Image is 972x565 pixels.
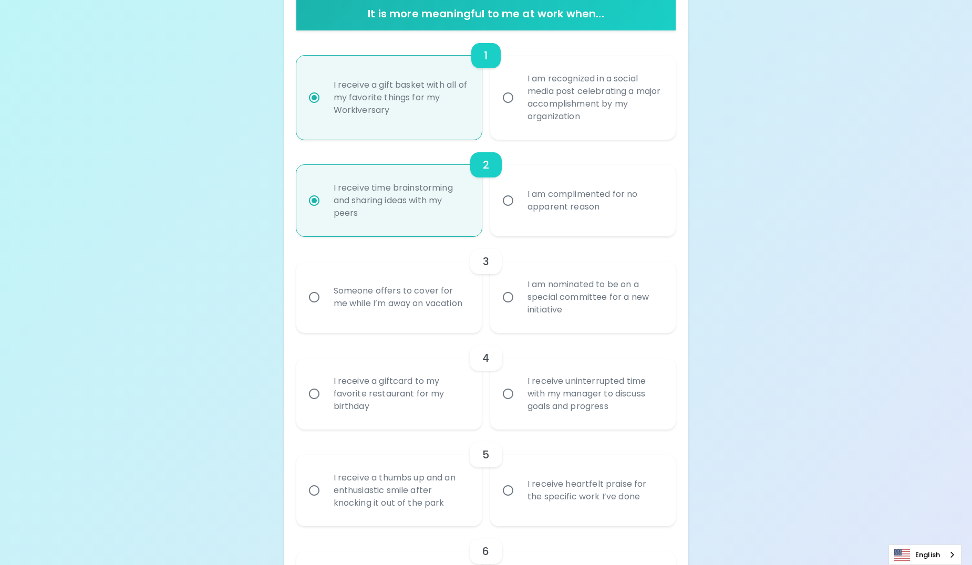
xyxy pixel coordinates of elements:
[296,30,676,140] div: choice-group-check
[482,543,489,560] h6: 6
[519,362,670,425] div: I receive uninterrupted time with my manager to discuss goals and progress
[301,5,672,22] h6: It is more meaningful to me at work when...
[889,545,961,564] a: English
[325,362,476,425] div: I receive a giftcard to my favorite restaurant for my birthday
[888,545,961,565] aside: Language selected: English
[296,140,676,236] div: choice-group-check
[484,47,488,64] h6: 1
[296,430,676,526] div: choice-group-check
[325,272,476,322] div: Someone offers to cover for me while I’m away on vacation
[483,156,489,173] h6: 2
[325,169,476,232] div: I receive time brainstorming and sharing ideas with my peers
[483,253,489,270] h6: 3
[482,350,489,367] h6: 4
[296,236,676,333] div: choice-group-check
[482,446,489,463] h6: 5
[519,175,670,226] div: I am complimented for no apparent reason
[519,266,670,329] div: I am nominated to be on a special committee for a new initiative
[325,459,476,522] div: I receive a thumbs up and an enthusiastic smile after knocking it out of the park
[888,545,961,565] div: Language
[325,66,476,129] div: I receive a gift basket with all of my favorite things for my Workiversary
[519,465,670,516] div: I receive heartfelt praise for the specific work I’ve done
[296,333,676,430] div: choice-group-check
[519,60,670,135] div: I am recognized in a social media post celebrating a major accomplishment by my organization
